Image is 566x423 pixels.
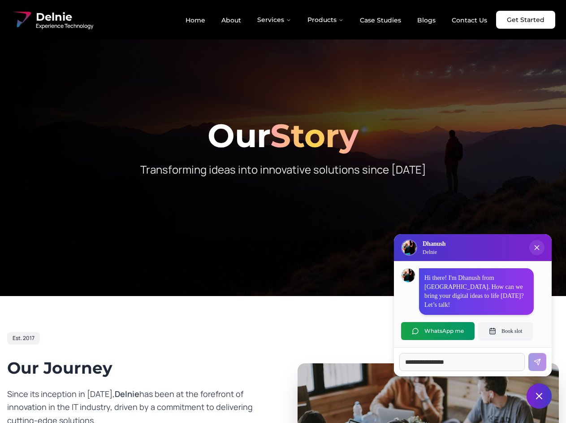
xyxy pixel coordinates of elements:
img: Dhanush [402,269,415,282]
span: Est. 2017 [13,335,35,342]
button: Close chat popup [529,240,544,255]
img: Delnie Logo [402,240,416,255]
a: Blogs [410,13,443,28]
button: Products [300,11,351,29]
button: Services [250,11,298,29]
h2: Our Journey [7,359,269,377]
a: Delnie Logo Full [11,9,93,31]
p: Transforming ideas into innovative solutions since [DATE] [111,162,455,177]
p: Delnie [423,249,445,256]
a: Contact Us [445,13,494,28]
a: Get Started [496,11,555,29]
a: About [214,13,248,28]
span: Delnie [36,10,93,24]
a: Home [178,13,212,28]
nav: Main [178,11,494,29]
span: Story [270,116,359,155]
a: Case Studies [353,13,408,28]
h1: Our [7,119,559,152]
button: WhatsApp me [401,322,475,340]
button: Close chat [527,384,552,409]
span: Delnie [115,388,139,399]
p: Hi there! I'm Dhanush from [GEOGRAPHIC_DATA]. How can we bring your digital ideas to life [DATE]?... [424,274,528,310]
button: Book slot [478,322,533,340]
img: Delnie Logo [11,9,32,31]
h3: Dhanush [423,240,445,249]
span: Experience Technology [36,22,93,30]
